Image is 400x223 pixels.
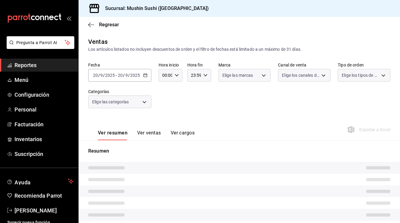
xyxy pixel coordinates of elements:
button: Ver ventas [137,130,161,140]
span: [PERSON_NAME] [15,206,73,215]
span: - [116,73,117,78]
p: Resumen [88,147,390,155]
span: Elige los tipos de orden [342,72,379,78]
label: Fecha [88,63,151,67]
label: Categorías [88,89,151,94]
span: Elige las marcas [222,72,253,78]
span: Regresar [99,22,119,27]
a: Pregunta a Parrot AI [4,44,74,50]
input: -- [118,73,123,78]
button: Regresar [88,22,119,27]
label: Hora inicio [159,63,182,67]
span: / [98,73,100,78]
button: Ver cargos [171,130,195,140]
div: navigation tabs [98,130,195,140]
span: Suscripción [15,150,73,158]
input: ---- [105,73,115,78]
span: Recomienda Parrot [15,192,73,200]
span: Personal [15,105,73,114]
span: Reportes [15,61,73,69]
input: ---- [130,73,140,78]
label: Hora fin [187,63,211,67]
span: Elige los canales de venta [282,72,319,78]
input: -- [100,73,103,78]
input: -- [125,73,128,78]
label: Tipo de orden [338,63,390,67]
div: Ventas [88,37,108,46]
span: Inventarios [15,135,73,143]
button: Ver resumen [98,130,127,140]
input: -- [93,73,98,78]
span: Configuración [15,91,73,99]
button: Pregunta a Parrot AI [7,36,74,49]
span: Pregunta a Parrot AI [16,40,65,46]
label: Canal de venta [278,63,331,67]
span: Facturación [15,120,73,128]
button: open_drawer_menu [66,16,71,21]
h3: Sucursal: Mushin Sushi ([GEOGRAPHIC_DATA]) [100,5,209,12]
span: Elige las categorías [92,99,129,105]
span: / [103,73,105,78]
span: / [123,73,125,78]
label: Marca [218,63,271,67]
span: / [128,73,130,78]
span: Ayuda [15,178,66,185]
div: Los artículos listados no incluyen descuentos de orden y el filtro de fechas está limitado a un m... [88,46,390,53]
span: Menú [15,76,73,84]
